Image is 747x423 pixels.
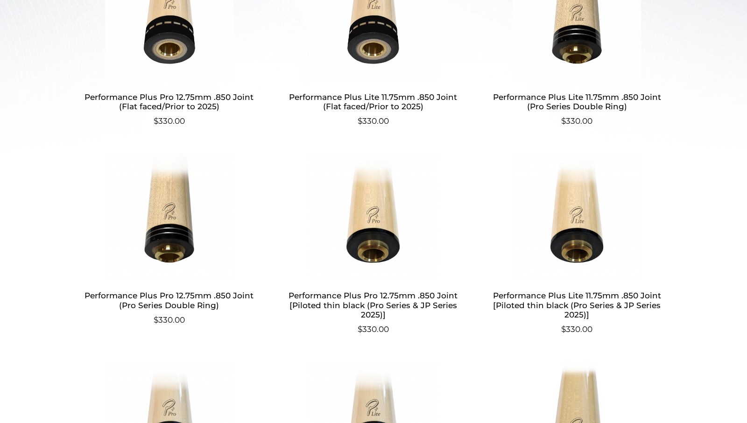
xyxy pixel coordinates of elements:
[486,88,668,115] h2: Performance Plus Lite 11.75mm .850 Joint (Pro Series Double Ring)
[154,116,158,126] span: $
[561,324,592,334] bdi: 330.00
[358,324,389,334] bdi: 330.00
[154,116,185,126] bdi: 330.00
[282,287,464,324] h2: Performance Plus Pro 12.75mm .850 Joint [Piloted thin black (Pro Series & JP Series 2025)]
[486,154,668,336] a: Performance Plus Lite 11.75mm .850 Joint [Piloted thin black (Pro Series & JP Series 2025)] $330.00
[561,116,566,126] span: $
[282,154,464,280] img: Performance Plus Pro 12.75mm .850 Joint [Piloted thin black (Pro Series & JP Series 2025)]
[561,324,566,334] span: $
[78,154,260,326] a: Performance Plus Pro 12.75mm .850 Joint (Pro Series Double Ring) $330.00
[154,315,158,324] span: $
[358,116,362,126] span: $
[78,287,260,314] h2: Performance Plus Pro 12.75mm .850 Joint (Pro Series Double Ring)
[154,315,185,324] bdi: 330.00
[282,88,464,115] h2: Performance Plus Lite 11.75mm .850 Joint (Flat faced/Prior to 2025)
[486,154,668,280] img: Performance Plus Lite 11.75mm .850 Joint [Piloted thin black (Pro Series & JP Series 2025)]
[78,88,260,115] h2: Performance Plus Pro 12.75mm .850 Joint (Flat faced/Prior to 2025)
[486,287,668,324] h2: Performance Plus Lite 11.75mm .850 Joint [Piloted thin black (Pro Series & JP Series 2025)]
[561,116,592,126] bdi: 330.00
[358,116,389,126] bdi: 330.00
[78,154,260,280] img: Performance Plus Pro 12.75mm .850 Joint (Pro Series Double Ring)
[358,324,362,334] span: $
[282,154,464,336] a: Performance Plus Pro 12.75mm .850 Joint [Piloted thin black (Pro Series & JP Series 2025)] $330.00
